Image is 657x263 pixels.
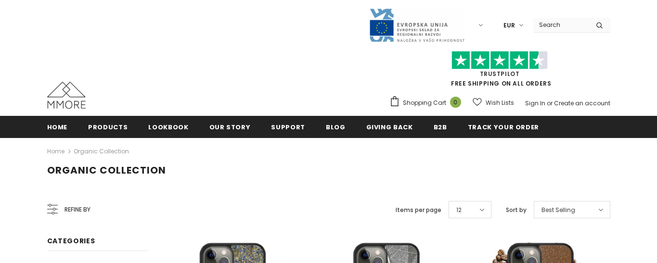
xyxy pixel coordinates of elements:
[88,123,128,132] span: Products
[47,82,86,109] img: MMORE Cases
[74,147,129,155] a: Organic Collection
[148,123,188,132] span: Lookbook
[503,21,515,30] span: EUR
[486,98,514,108] span: Wish Lists
[541,205,575,215] span: Best Selling
[468,116,539,138] a: Track your order
[506,205,527,215] label: Sort by
[468,123,539,132] span: Track your order
[480,70,520,78] a: Trustpilot
[434,123,447,132] span: B2B
[326,116,346,138] a: Blog
[88,116,128,138] a: Products
[389,96,466,110] a: Shopping Cart 0
[271,116,305,138] a: support
[47,236,95,246] span: Categories
[47,123,68,132] span: Home
[47,163,166,177] span: Organic Collection
[47,116,68,138] a: Home
[533,18,589,32] input: Search Site
[271,123,305,132] span: support
[148,116,188,138] a: Lookbook
[547,99,553,107] span: or
[554,99,610,107] a: Create an account
[434,116,447,138] a: B2B
[456,205,462,215] span: 12
[209,123,251,132] span: Our Story
[64,204,90,215] span: Refine by
[369,21,465,29] a: Javni Razpis
[47,146,64,157] a: Home
[389,55,610,88] span: FREE SHIPPING ON ALL ORDERS
[473,94,514,111] a: Wish Lists
[451,51,548,70] img: Trust Pilot Stars
[366,116,413,138] a: Giving back
[450,97,461,108] span: 0
[396,205,441,215] label: Items per page
[209,116,251,138] a: Our Story
[369,8,465,43] img: Javni Razpis
[366,123,413,132] span: Giving back
[326,123,346,132] span: Blog
[403,98,446,108] span: Shopping Cart
[525,99,545,107] a: Sign In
